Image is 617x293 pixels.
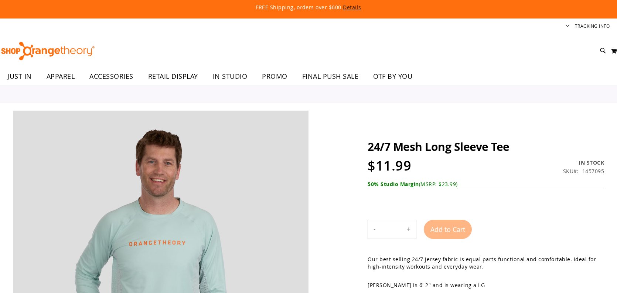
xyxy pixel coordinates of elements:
[213,68,248,85] span: IN STUDIO
[373,68,412,85] span: OTF BY YOU
[366,68,420,85] a: OTF BY YOU
[563,159,604,166] div: Availability
[295,68,366,85] a: FINAL PUSH SALE
[368,181,604,188] div: (MSRP: $23.99)
[368,220,381,239] button: Decrease product quantity
[343,4,361,11] a: Details
[87,4,530,11] p: FREE Shipping, orders over $600.
[368,256,604,270] p: Our best selling 24/7 jersey fabric is equal parts functional and comfortable. Ideal for high-int...
[401,220,416,239] button: Increase product quantity
[82,68,141,85] a: ACCESSORIES
[575,23,610,29] a: Tracking Info
[563,168,579,175] strong: SKU
[381,220,401,238] input: Product quantity
[368,139,509,154] span: 24/7 Mesh Long Sleeve Tee
[368,282,604,289] p: [PERSON_NAME] is 6' 2" and is wearing a LG
[255,68,295,85] a: PROMO
[563,159,604,166] div: In stock
[262,68,287,85] span: PROMO
[582,168,604,175] div: 1457095
[302,68,359,85] span: FINAL PUSH SALE
[205,68,255,85] a: IN STUDIO
[7,68,32,85] span: JUST IN
[141,68,205,85] a: RETAIL DISPLAY
[47,68,75,85] span: APPAREL
[368,156,411,175] span: $11.99
[566,23,569,30] button: Account menu
[148,68,198,85] span: RETAIL DISPLAY
[89,68,133,85] span: ACCESSORIES
[368,181,419,188] b: 50% Studio Margin
[39,68,82,85] a: APPAREL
